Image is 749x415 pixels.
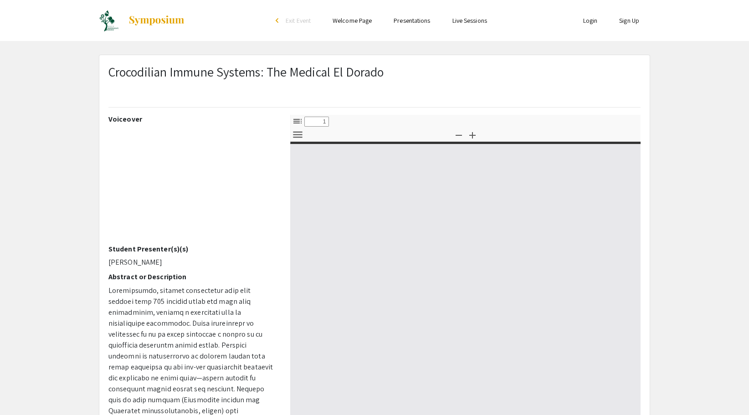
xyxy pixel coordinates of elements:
[108,257,277,268] p: [PERSON_NAME]
[108,64,384,80] h3: Crocodilian Immune Systems: The Medical El Dorado
[286,16,311,25] span: Exit Event
[99,9,185,32] a: Summer Research Symposium 2025
[619,16,639,25] a: Sign Up
[108,272,277,281] h2: Abstract or Description
[276,18,281,23] div: arrow_back_ios
[108,127,277,245] iframe: YouTube video player
[451,128,467,142] button: Zoom Out
[108,115,277,123] h2: Voiceover
[128,15,185,26] img: Symposium by ForagerOne
[452,16,487,25] a: Live Sessions
[99,9,119,32] img: Summer Research Symposium 2025
[333,16,372,25] a: Welcome Page
[583,16,598,25] a: Login
[304,117,329,127] input: Page
[108,245,277,253] h2: Student Presenter(s)(s)
[290,115,305,128] button: Toggle Sidebar
[394,16,430,25] a: Presentations
[290,128,305,142] button: Tools
[465,128,480,142] button: Zoom In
